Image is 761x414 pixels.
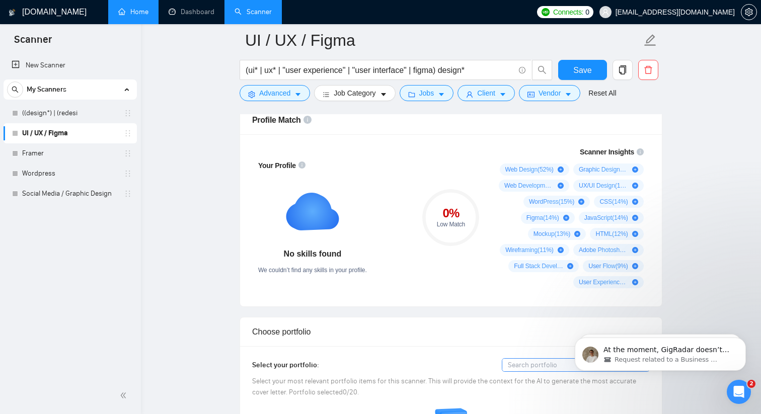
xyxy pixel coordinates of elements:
[124,129,132,137] span: holder
[248,91,255,98] span: setting
[252,116,301,124] span: Profile Match
[578,199,584,205] span: plus-circle
[169,8,214,16] a: dashboardDashboard
[259,88,290,99] span: Advanced
[466,91,473,98] span: user
[252,377,636,396] span: Select your most relevant portfolio items for this scanner. This will provide the context for the...
[595,230,628,238] span: HTML ( 12 %)
[124,170,132,178] span: holder
[632,247,638,253] span: plus-circle
[539,88,561,99] span: Vendor
[565,91,572,98] span: caret-down
[558,183,564,189] span: plus-circle
[499,91,506,98] span: caret-down
[380,91,387,98] span: caret-down
[747,380,755,388] span: 2
[505,165,554,174] span: Web Design ( 52 %)
[567,263,573,269] span: plus-circle
[519,85,580,101] button: idcardVendorcaret-down
[558,247,564,253] span: plus-circle
[246,64,514,76] input: Search Freelance Jobs...
[504,182,554,190] span: Web Development ( 31 %)
[579,182,628,190] span: UX/UI Design ( 18 %)
[6,32,60,53] span: Scanner
[118,8,148,16] a: homeHome
[400,85,454,101] button: folderJobscaret-down
[22,143,118,163] a: Framer
[534,230,570,238] span: Mockup ( 13 %)
[529,198,574,206] span: WordPress ( 15 %)
[505,246,554,254] span: Wireframing ( 11 %)
[419,88,434,99] span: Jobs
[741,8,757,16] a: setting
[560,316,761,387] iframe: Intercom notifications message
[8,86,23,93] span: search
[252,361,319,369] span: Select your portfolio:
[613,60,633,80] button: copy
[632,279,638,285] span: plus-circle
[422,207,479,219] div: 0 %
[638,60,658,80] button: delete
[408,91,415,98] span: folder
[532,60,552,80] button: search
[639,65,658,74] span: delete
[22,163,118,184] a: Wordpress
[637,148,644,155] span: info-circle
[588,88,616,99] a: Reset All
[532,65,552,74] span: search
[458,85,515,101] button: userClientcaret-down
[527,91,535,98] span: idcard
[502,359,649,371] input: Search portfolio
[22,123,118,143] a: UI / UX / Figma
[632,199,638,205] span: plus-circle
[584,214,628,222] span: JavaScript ( 14 %)
[632,183,638,189] span: plus-circle
[741,4,757,20] button: setting
[124,109,132,117] span: holder
[579,246,628,254] span: Adobe Photoshop ( 10 %)
[258,267,367,274] span: We couldn’t find any skills in your profile.
[580,148,634,155] span: Scanner Insights
[252,317,650,346] div: Choose portfolio
[245,28,642,53] input: Scanner name...
[573,64,591,76] span: Save
[558,167,564,173] span: plus-circle
[124,149,132,157] span: holder
[22,103,118,123] a: ((design*) | (redesi
[7,81,23,98] button: search
[579,165,628,174] span: Graphic Design ( 32 %)
[585,7,589,18] span: 0
[422,221,479,227] div: Low Match
[4,55,137,75] li: New Scanner
[438,91,445,98] span: caret-down
[574,231,580,237] span: plus-circle
[258,161,296,170] span: Your Profile
[632,263,638,269] span: plus-circle
[4,79,137,204] li: My Scanners
[553,7,583,18] span: Connects:
[602,9,609,16] span: user
[632,215,638,221] span: plus-circle
[613,65,632,74] span: copy
[644,34,657,47] span: edit
[599,198,628,206] span: CSS ( 14 %)
[477,88,495,99] span: Client
[298,161,306,169] span: info-circle
[9,5,16,21] img: logo
[303,116,312,124] span: info-circle
[323,91,330,98] span: bars
[632,231,638,237] span: plus-circle
[526,214,559,222] span: Figma ( 14 %)
[284,250,342,258] strong: No skills found
[558,60,607,80] button: Save
[22,184,118,204] a: Social Media / Graphic Design
[12,55,129,75] a: New Scanner
[588,262,628,270] span: User Flow ( 9 %)
[27,79,66,100] span: My Scanners
[334,88,375,99] span: Job Category
[514,262,563,270] span: Full Stack Development ( 10 %)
